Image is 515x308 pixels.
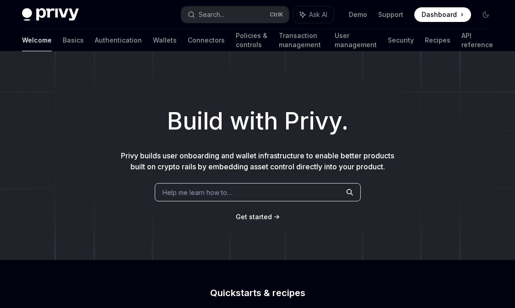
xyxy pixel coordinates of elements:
[279,29,324,51] a: Transaction management
[121,151,394,171] span: Privy builds user onboarding and wallet infrastructure to enable better products built on crypto ...
[199,9,224,20] div: Search...
[181,6,288,23] button: Search...CtrlK
[22,29,52,51] a: Welcome
[97,288,419,297] h2: Quickstarts & recipes
[388,29,414,51] a: Security
[378,10,403,19] a: Support
[270,11,283,18] span: Ctrl K
[478,7,493,22] button: Toggle dark mode
[414,7,471,22] a: Dashboard
[163,188,232,197] span: Help me learn how to…
[293,6,334,23] button: Ask AI
[461,29,493,51] a: API reference
[95,29,142,51] a: Authentication
[188,29,225,51] a: Connectors
[236,213,272,221] span: Get started
[153,29,177,51] a: Wallets
[22,8,79,21] img: dark logo
[236,212,272,222] a: Get started
[335,29,377,51] a: User management
[349,10,367,19] a: Demo
[422,10,457,19] span: Dashboard
[309,10,327,19] span: Ask AI
[425,29,450,51] a: Recipes
[236,29,268,51] a: Policies & controls
[15,103,500,139] h1: Build with Privy.
[63,29,84,51] a: Basics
